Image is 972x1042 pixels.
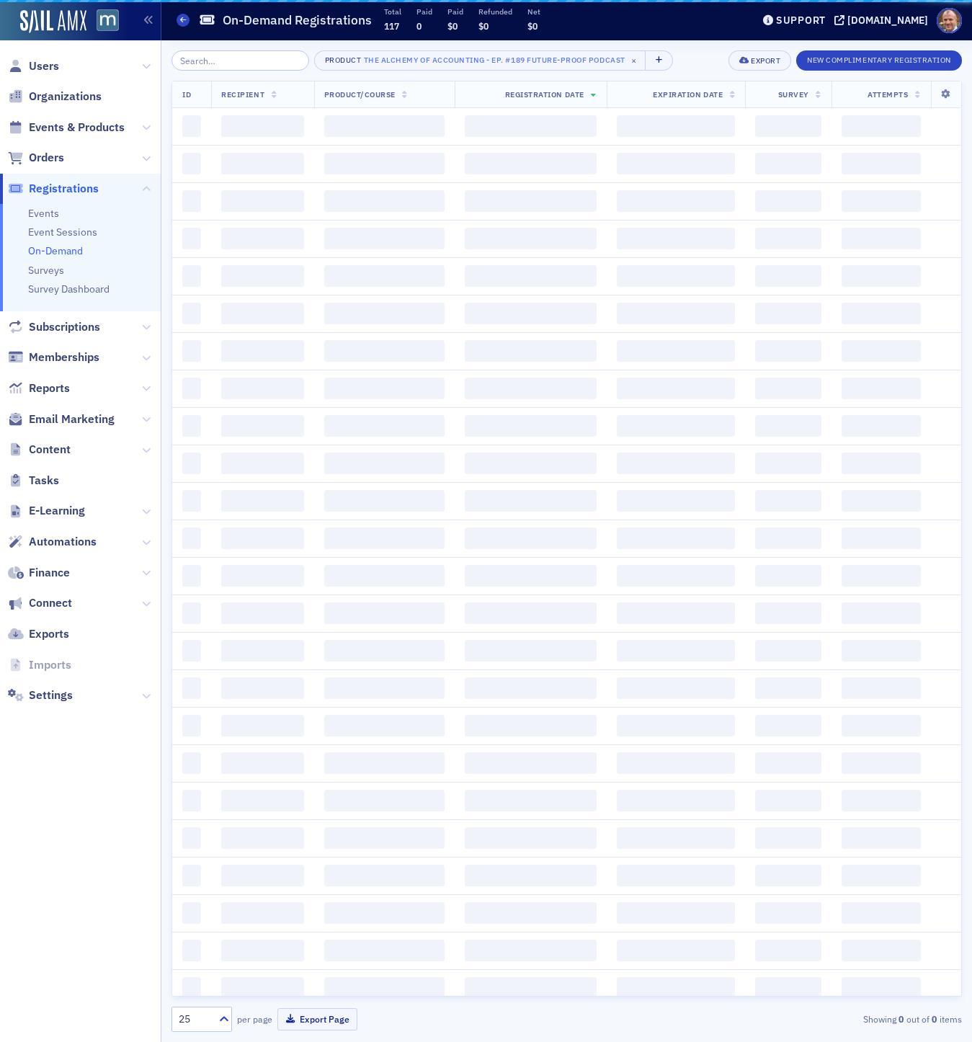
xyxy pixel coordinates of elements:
[755,265,821,287] span: ‌
[182,303,201,324] span: ‌
[8,473,59,489] a: Tasks
[223,12,372,29] h1: On-Demand Registrations
[29,380,70,396] span: Reports
[465,190,596,212] span: ‌
[617,865,736,886] span: ‌
[277,1008,357,1030] button: Export Page
[728,50,791,71] button: Export
[465,752,596,774] span: ‌
[617,827,736,849] span: ‌
[325,55,362,65] div: Product
[617,565,736,587] span: ‌
[755,752,821,774] span: ‌
[29,595,72,611] span: Connect
[755,902,821,924] span: ‌
[28,244,83,257] a: On-Demand
[834,15,933,25] button: [DOMAIN_NAME]
[221,940,303,961] span: ‌
[221,340,303,362] span: ‌
[221,527,303,549] span: ‌
[617,115,736,137] span: ‌
[842,153,921,174] span: ‌
[28,264,64,277] a: Surveys
[617,527,736,549] span: ‌
[447,6,463,17] p: Paid
[182,228,201,249] span: ‌
[842,415,921,437] span: ‌
[28,282,110,295] a: Survey Dashboard
[221,453,303,474] span: ‌
[182,827,201,849] span: ‌
[755,602,821,624] span: ‌
[8,503,85,519] a: E-Learning
[221,490,303,512] span: ‌
[617,303,736,324] span: ‌
[755,378,821,399] span: ‌
[324,228,445,249] span: ‌
[8,687,73,703] a: Settings
[527,6,540,17] p: Net
[465,865,596,886] span: ‌
[324,153,445,174] span: ‌
[465,265,596,287] span: ‌
[465,527,596,549] span: ‌
[221,902,303,924] span: ‌
[465,415,596,437] span: ‌
[755,303,821,324] span: ‌
[8,319,100,335] a: Subscriptions
[755,415,821,437] span: ‌
[324,565,445,587] span: ‌
[755,565,821,587] span: ‌
[221,228,303,249] span: ‌
[465,565,596,587] span: ‌
[182,677,201,699] span: ‌
[478,6,512,17] p: Refunded
[465,453,596,474] span: ‌
[842,827,921,849] span: ‌
[617,640,736,662] span: ‌
[221,565,303,587] span: ‌
[755,490,821,512] span: ‌
[617,153,736,174] span: ‌
[842,340,921,362] span: ‌
[842,115,921,137] span: ‌
[617,977,736,999] span: ‌
[324,827,445,849] span: ‌
[842,977,921,999] span: ‌
[324,715,445,736] span: ‌
[221,715,303,736] span: ‌
[8,626,69,642] a: Exports
[617,602,736,624] span: ‌
[29,473,59,489] span: Tasks
[179,1012,210,1027] div: 25
[324,190,445,212] span: ‌
[221,977,303,999] span: ‌
[755,527,821,549] span: ‌
[324,790,445,811] span: ‌
[182,115,201,137] span: ‌
[182,790,201,811] span: ‌
[324,265,445,287] span: ‌
[29,349,99,365] span: Memberships
[617,715,736,736] span: ‌
[182,490,201,512] span: ‌
[314,50,646,71] button: ProductThe Alchemy of Accounting - Ep. #189 Future-Proof Podcast×
[29,442,71,458] span: Content
[97,9,119,32] img: SailAMX
[842,490,921,512] span: ‌
[20,10,86,33] a: SailAMX
[447,20,458,32] span: $0
[324,902,445,924] span: ‌
[842,715,921,736] span: ‌
[755,940,821,961] span: ‌
[29,657,71,673] span: Imports
[842,640,921,662] span: ‌
[324,415,445,437] span: ‌
[324,865,445,886] span: ‌
[617,378,736,399] span: ‌
[465,977,596,999] span: ‌
[755,677,821,699] span: ‌
[755,790,821,811] span: ‌
[364,53,625,68] div: The Alchemy of Accounting - Ep. #189 Future-Proof Podcast
[182,602,201,624] span: ‌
